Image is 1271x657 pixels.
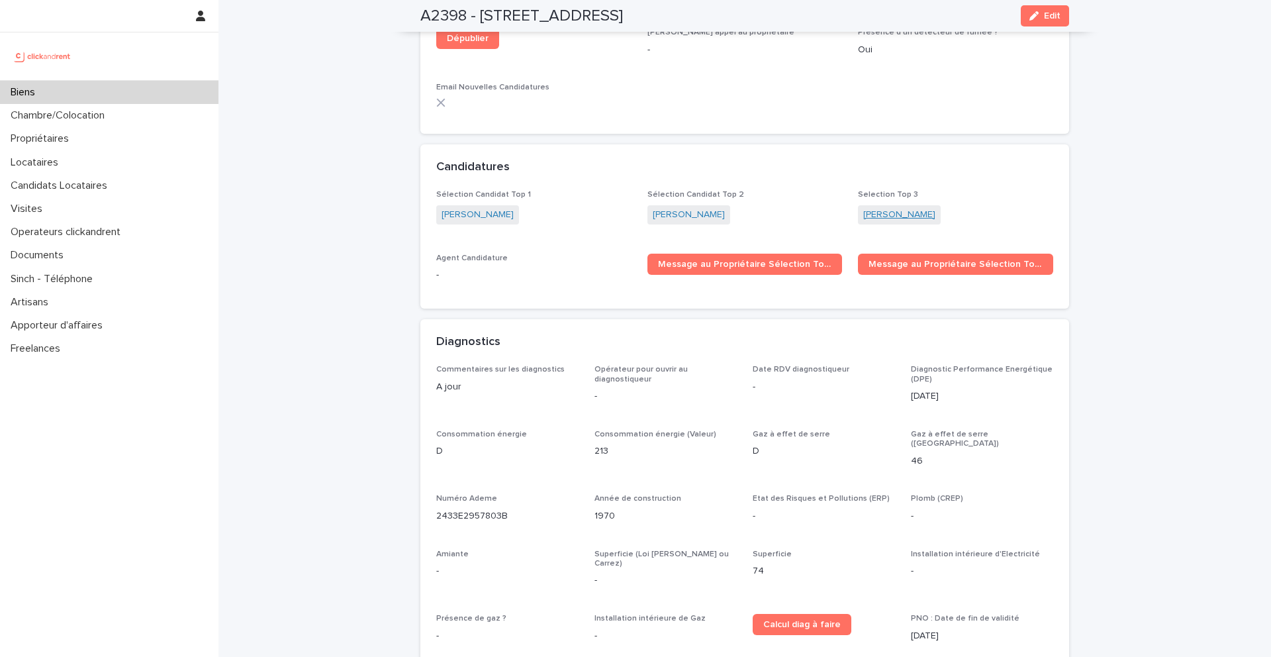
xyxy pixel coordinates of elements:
[753,495,890,503] span: Etat des Risques et Pollutions (ERP)
[753,564,895,578] p: 74
[442,208,514,222] a: [PERSON_NAME]
[436,160,510,175] h2: Candidatures
[858,43,1053,57] p: Oui
[658,260,832,269] span: Message au Propriétaire Sélection Top 1
[911,430,999,448] span: Gaz à effet de serre ([GEOGRAPHIC_DATA])
[653,208,725,222] a: [PERSON_NAME]
[647,28,794,36] span: [PERSON_NAME] appel au propriétaire
[436,550,469,558] span: Amiante
[436,366,565,374] span: Commentaires sur les diagnostics
[911,509,1053,523] p: -
[436,28,499,49] a: Dépublier
[863,208,935,222] a: [PERSON_NAME]
[753,430,830,438] span: Gaz à effet de serre
[647,43,843,57] p: -
[594,550,729,568] span: Superficie (Loi [PERSON_NAME] ou Carrez)
[594,430,716,438] span: Consommation énergie (Valeur)
[5,109,115,122] p: Chambre/Colocation
[858,28,998,36] span: Présence d'un détecteur de fumée ?
[5,203,53,215] p: Visites
[436,509,579,523] p: 2433E2957803B
[436,615,506,623] span: Présence de gaz ?
[594,495,681,503] span: Année de construction
[436,268,632,282] p: -
[594,444,737,458] p: 213
[911,389,1053,403] p: [DATE]
[647,191,744,199] span: Sélection Candidat Top 2
[911,615,1019,623] span: PNO : Date de fin de validité
[5,132,79,145] p: Propriétaires
[5,296,59,309] p: Artisans
[436,83,549,91] span: Email Nouvelles Candidatures
[436,191,531,199] span: Sélection Candidat Top 1
[436,254,508,262] span: Agent Candidature
[594,366,688,383] span: Opérateur pour ouvrir au diagnostiqueur
[911,366,1053,383] span: Diagnostic Performance Energétique (DPE)
[436,444,579,458] p: D
[753,550,792,558] span: Superficie
[5,179,118,192] p: Candidats Locataires
[753,366,849,374] span: Date RDV diagnostiqueur
[594,574,737,587] p: -
[753,614,851,635] a: Calcul diag à faire
[594,629,737,643] p: -
[1044,11,1060,21] span: Edit
[436,335,500,350] h2: Diagnostics
[753,509,895,523] p: -
[753,380,895,394] p: -
[1021,5,1069,26] button: Edit
[5,86,46,99] p: Biens
[11,43,75,70] img: UCB0brd3T0yccxBKYDjQ
[5,342,71,355] p: Freelances
[594,509,737,523] p: 1970
[753,444,895,458] p: D
[911,629,1053,643] p: [DATE]
[911,454,1053,468] p: 46
[420,7,623,26] h2: A2398 - [STREET_ADDRESS]
[911,550,1040,558] span: Installation intérieure d'Electricité
[5,156,69,169] p: Locataires
[869,260,1043,269] span: Message au Propriétaire Sélection Top 2
[5,226,131,238] p: Operateurs clickandrent
[436,495,497,503] span: Numéro Ademe
[594,389,737,403] p: -
[911,564,1053,578] p: -
[5,249,74,262] p: Documents
[911,495,963,503] span: Plomb (CREP)
[858,254,1053,275] a: Message au Propriétaire Sélection Top 2
[436,629,579,643] p: -
[436,430,527,438] span: Consommation énergie
[5,273,103,285] p: Sinch - Téléphone
[647,254,843,275] a: Message au Propriétaire Sélection Top 1
[5,319,113,332] p: Apporteur d'affaires
[763,620,841,629] span: Calcul diag à faire
[436,380,579,394] p: A jour
[858,191,918,199] span: Selection Top 3
[447,34,489,43] span: Dépublier
[436,564,579,578] p: -
[594,615,706,623] span: Installation intérieure de Gaz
